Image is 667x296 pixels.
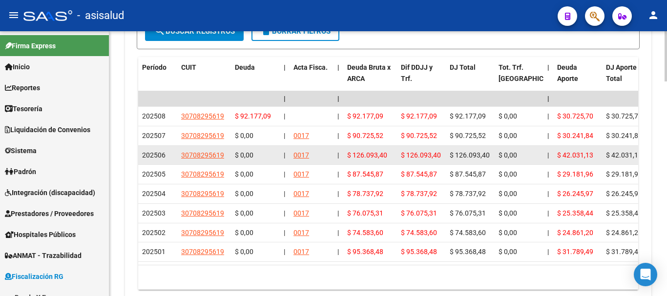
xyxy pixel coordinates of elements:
[177,57,231,100] datatable-header-cell: CUIT
[401,170,437,178] span: $ 87.545,87
[450,63,476,71] span: DJ Total
[284,151,285,159] span: |
[5,271,63,282] span: Fiscalización RG
[5,208,94,219] span: Prestadores / Proveedores
[606,132,642,139] span: $ 30.241,84
[499,132,517,139] span: $ 0,00
[557,132,593,139] span: $ 30.241,84
[450,209,486,217] span: $ 76.075,31
[347,209,383,217] span: $ 76.075,31
[337,95,339,102] span: |
[181,132,224,139] span: 30708295619
[154,27,235,36] span: Buscar Registros
[235,112,271,120] span: $ 92.177,09
[547,151,549,159] span: |
[77,5,124,26] span: - asisalud
[284,112,285,120] span: |
[547,112,549,120] span: |
[547,95,549,102] span: |
[284,229,285,237] span: |
[284,209,285,217] span: |
[293,130,309,141] div: 0017
[293,208,309,219] div: 0017
[547,190,549,197] span: |
[499,248,517,256] span: $ 0,00
[337,248,339,256] span: |
[142,112,166,120] span: 202508
[337,112,339,120] span: |
[557,151,593,159] span: $ 42.031,13
[606,63,637,82] span: DJ Aporte Total
[499,209,517,217] span: $ 0,00
[606,170,642,178] span: $ 29.181,96
[401,209,437,217] span: $ 76.075,31
[181,170,224,178] span: 30708295619
[495,57,543,100] datatable-header-cell: Tot. Trf. Bruto
[293,63,328,71] span: Acta Fisca.
[235,63,255,71] span: Deuda
[284,132,285,139] span: |
[235,229,253,237] span: $ 0,00
[499,63,565,82] span: Tot. Trf. [GEOGRAPHIC_DATA]
[284,63,286,71] span: |
[235,151,253,159] span: $ 0,00
[5,103,42,114] span: Tesorería
[499,190,517,197] span: $ 0,00
[333,57,343,100] datatable-header-cell: |
[606,112,642,120] span: $ 30.725,70
[557,229,593,237] span: $ 24.861,20
[450,112,486,120] span: $ 92.177,09
[142,170,166,178] span: 202505
[284,190,285,197] span: |
[284,170,285,178] span: |
[5,187,95,198] span: Integración (discapacidad)
[337,63,339,71] span: |
[606,229,642,237] span: $ 24.861,20
[5,82,40,93] span: Reportes
[401,63,433,82] span: Dif DDJJ y Trf.
[547,229,549,237] span: |
[557,190,593,197] span: $ 26.245,97
[337,151,339,159] span: |
[290,57,333,100] datatable-header-cell: Acta Fisca.
[235,132,253,139] span: $ 0,00
[547,248,549,256] span: |
[181,151,224,159] span: 30708295619
[8,9,20,21] mat-icon: menu
[499,229,517,237] span: $ 0,00
[557,112,593,120] span: $ 30.725,70
[337,209,339,217] span: |
[606,151,642,159] span: $ 42.031,13
[142,209,166,217] span: 202503
[5,166,36,177] span: Padrón
[142,248,166,256] span: 202501
[293,169,309,180] div: 0017
[5,250,82,261] span: ANMAT - Trazabilidad
[547,63,549,71] span: |
[181,112,224,120] span: 30708295619
[606,209,642,217] span: $ 25.358,44
[602,57,651,100] datatable-header-cell: DJ Aporte Total
[397,57,446,100] datatable-header-cell: Dif DDJJ y Trf.
[547,209,549,217] span: |
[145,21,244,41] button: Buscar Registros
[280,57,290,100] datatable-header-cell: |
[347,248,383,256] span: $ 95.368,48
[337,170,339,178] span: |
[347,132,383,139] span: $ 90.725,52
[647,9,659,21] mat-icon: person
[499,151,517,159] span: $ 0,00
[260,27,331,36] span: Borrar Filtros
[347,63,391,82] span: Deuda Bruta x ARCA
[235,170,253,178] span: $ 0,00
[142,132,166,139] span: 202507
[343,57,397,100] datatable-header-cell: Deuda Bruta x ARCA
[293,227,309,238] div: 0017
[235,209,253,217] span: $ 0,00
[293,246,309,257] div: 0017
[547,170,549,178] span: |
[337,132,339,139] span: |
[450,190,486,197] span: $ 78.737,92
[606,248,642,256] span: $ 31.789,49
[401,248,437,256] span: $ 95.368,48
